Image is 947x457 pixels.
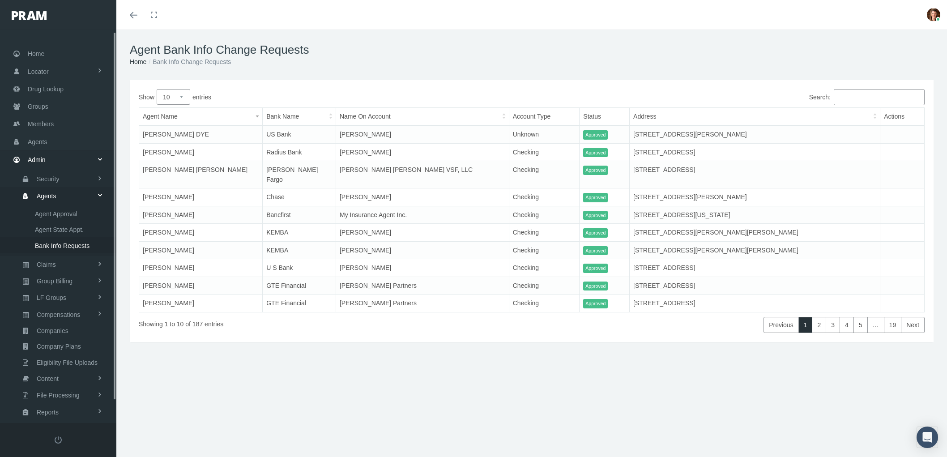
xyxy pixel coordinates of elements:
td: Checking [509,161,580,188]
label: Show entries [139,89,532,105]
td: [STREET_ADDRESS][PERSON_NAME] [630,188,880,206]
th: Actions [880,108,925,126]
label: Search: [532,89,925,105]
span: Agent Approval [35,206,77,222]
td: [STREET_ADDRESS] [630,143,880,161]
th: Account Type [509,108,580,126]
td: [PERSON_NAME] [336,188,509,206]
span: Agents [28,133,47,150]
span: LF Groups [37,290,66,305]
td: Checking [509,143,580,161]
td: Checking [509,188,580,206]
a: Previous [764,317,798,333]
td: [PERSON_NAME] Partners [336,277,509,295]
td: US Bank [263,125,336,143]
a: Home [130,58,146,65]
td: [PERSON_NAME] [139,224,263,242]
td: Checking [509,295,580,312]
td: [PERSON_NAME] [139,143,263,161]
th: Agent Name: activate to sort column ascending [139,108,263,126]
span: Drug Lookup [28,81,64,98]
span: Approved [583,282,608,291]
a: 4 [840,317,854,333]
span: Locator [28,63,49,80]
td: KEMBA [263,241,336,259]
span: Groups [28,98,48,115]
td: [STREET_ADDRESS] [630,295,880,312]
span: Approved [583,228,608,238]
span: Content [37,371,59,386]
th: Name On Account: activate to sort column ascending [336,108,509,126]
th: Status [580,108,630,126]
td: [PERSON_NAME] [PERSON_NAME] [139,161,263,188]
span: Approved [583,148,608,158]
td: GTE Financial [263,295,336,312]
a: 3 [826,317,840,333]
span: Approved [583,166,608,175]
span: Members [28,115,54,132]
span: Company Plans [37,339,81,354]
a: … [867,317,884,333]
td: [PERSON_NAME] [139,295,263,312]
span: Security [37,171,60,187]
span: File Processing [37,388,80,403]
td: KEMBA [263,224,336,242]
span: Approved [583,130,608,140]
a: Next [901,317,925,333]
td: U S Bank [263,259,336,277]
td: [STREET_ADDRESS] [630,161,880,188]
span: Home [28,45,44,62]
td: [STREET_ADDRESS][PERSON_NAME][PERSON_NAME] [630,241,880,259]
a: 2 [812,317,826,333]
td: Chase [263,188,336,206]
h1: Agent Bank Info Change Requests [130,43,934,57]
li: Bank Info Change Requests [146,57,231,67]
td: [PERSON_NAME] [139,241,263,259]
span: Compensations [37,307,80,322]
td: [STREET_ADDRESS][PERSON_NAME] [630,125,880,143]
td: [PERSON_NAME] [139,206,263,224]
td: GTE Financial [263,277,336,295]
span: Group Billing [37,273,73,289]
td: [STREET_ADDRESS][US_STATE] [630,206,880,224]
td: Checking [509,206,580,224]
a: 19 [884,317,902,333]
td: Bancfirst [263,206,336,224]
span: Approved [583,299,608,308]
span: Agents [37,188,56,204]
td: [PERSON_NAME] [139,277,263,295]
td: Checking [509,259,580,277]
input: Search: [834,89,925,105]
select: Showentries [157,89,190,105]
td: Radius Bank [263,143,336,161]
span: Settings [37,421,60,436]
span: Claims [37,257,56,272]
td: [STREET_ADDRESS][PERSON_NAME][PERSON_NAME] [630,224,880,242]
span: Approved [583,193,608,202]
span: Approved [583,211,608,220]
td: Unknown [509,125,580,143]
span: Eligibility File Uploads [37,355,98,370]
div: Open Intercom Messenger [917,427,938,448]
td: Checking [509,224,580,242]
span: Reports [37,405,59,420]
td: Checking [509,277,580,295]
td: My Insurance Agent Inc. [336,206,509,224]
img: PRAM_20_x_78.png [12,11,47,20]
td: [PERSON_NAME] [139,259,263,277]
td: [PERSON_NAME] Fargo [263,161,336,188]
td: [PERSON_NAME] [139,188,263,206]
img: S_Profile_Picture_677.PNG [927,8,940,21]
td: [PERSON_NAME] [336,224,509,242]
td: Checking [509,241,580,259]
a: 1 [798,317,813,333]
td: [STREET_ADDRESS] [630,277,880,295]
span: Admin [28,151,46,168]
td: [PERSON_NAME] [336,241,509,259]
td: [PERSON_NAME] [PERSON_NAME] VSF, LLC [336,161,509,188]
td: [PERSON_NAME] Partners [336,295,509,312]
span: Bank Info Requests [35,238,90,253]
td: [PERSON_NAME] [336,259,509,277]
th: Bank Name: activate to sort column ascending [263,108,336,126]
td: [PERSON_NAME] [336,143,509,161]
